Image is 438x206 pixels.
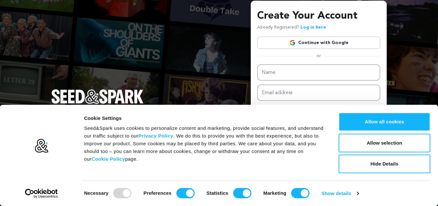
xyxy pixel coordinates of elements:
[257,37,380,49] a: Continue with Google
[144,190,172,196] strong: Preferences
[91,156,125,162] a: Cookie Policy
[51,89,144,116] a: Seed&Spark Homepage
[13,189,70,198] a: Usercentrics Cookiebot - opens in a new window
[257,24,326,31] p: Already Registered?
[339,155,430,173] button: Hide Details
[84,114,324,122] div: Cookie Settings
[84,124,324,163] div: Seed&Spark uses cookies to personalize content and marketing, provide social features, and unders...
[257,85,380,101] input: Email address
[84,190,108,196] strong: Necessary
[322,189,359,198] a: Show details
[34,139,49,153] img: logo
[257,64,380,81] input: Name
[289,40,296,46] img: Google logo
[139,133,173,139] a: Privacy Policy
[313,53,325,59] span: or
[300,25,326,30] a: Log in here
[339,134,430,152] button: Allow selection
[263,190,286,196] strong: Marketing
[51,89,144,103] img: Seed&Spark Logo
[257,8,380,24] h3: Create Your Account
[206,190,228,196] strong: Statistics
[339,112,430,131] button: Allow all cookies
